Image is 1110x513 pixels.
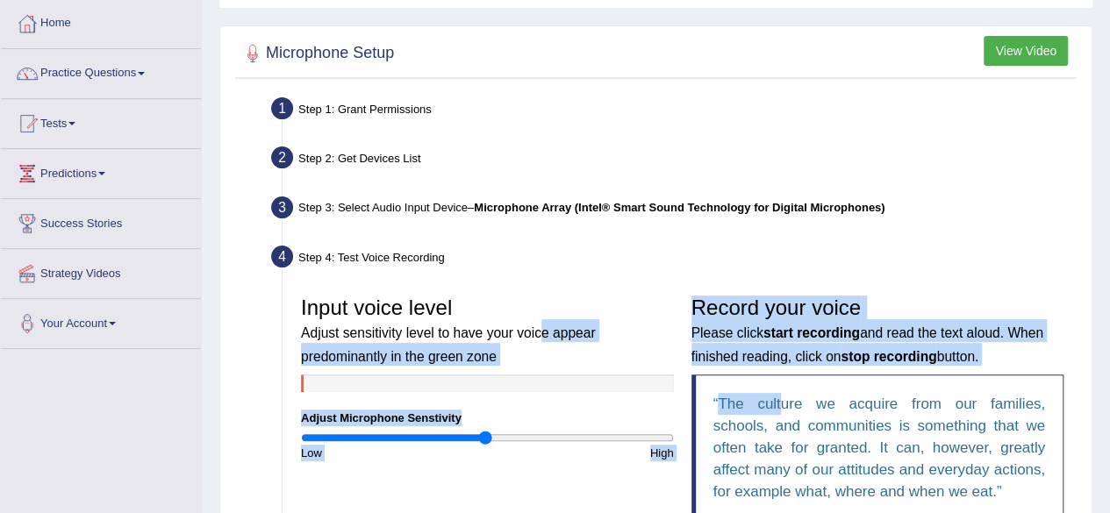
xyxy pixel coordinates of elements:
label: Adjust Microphone Senstivity [301,410,462,426]
b: start recording [763,325,860,340]
a: Predictions [1,149,201,193]
div: Step 1: Grant Permissions [263,92,1084,131]
h2: Microphone Setup [240,40,394,67]
div: Step 3: Select Audio Input Device [263,191,1084,230]
a: Your Account [1,299,201,343]
q: The culture we acquire from our families, schools, and communities is something that we often tak... [713,395,1046,500]
div: Low [292,445,487,461]
div: Step 2: Get Devices List [263,141,1084,180]
a: Strategy Videos [1,249,201,293]
small: Please click and read the text aloud. When finished reading, click on button. [691,325,1043,363]
b: Microphone Array (Intel® Smart Sound Technology for Digital Microphones) [474,201,884,214]
a: Success Stories [1,199,201,243]
div: Step 4: Test Voice Recording [263,240,1084,279]
h3: Input voice level [301,296,674,366]
button: View Video [984,36,1068,66]
b: stop recording [841,349,936,364]
a: Tests [1,99,201,143]
div: High [487,445,682,461]
a: Practice Questions [1,49,201,93]
h3: Record your voice [691,296,1064,366]
small: Adjust sensitivity level to have your voice appear predominantly in the green zone [301,325,595,363]
span: – [468,201,884,214]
